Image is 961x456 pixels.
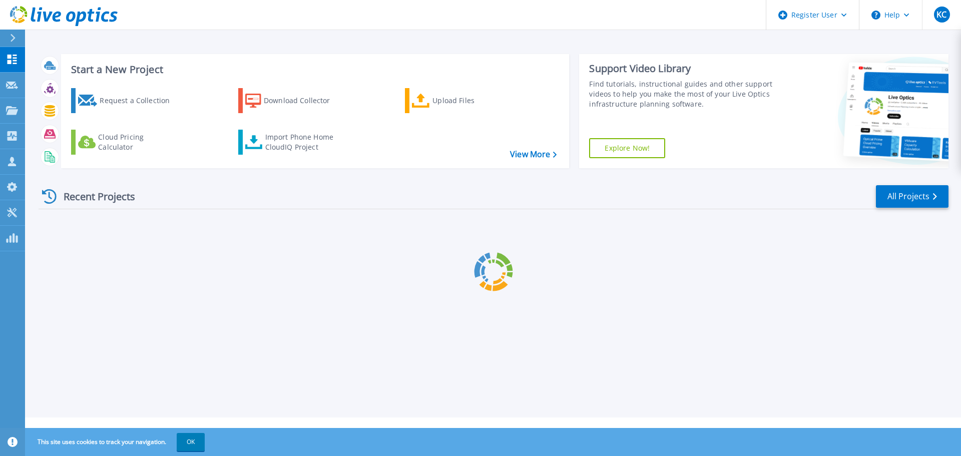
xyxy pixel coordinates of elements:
[876,185,948,208] a: All Projects
[432,91,513,111] div: Upload Files
[71,130,183,155] a: Cloud Pricing Calculator
[265,132,343,152] div: Import Phone Home CloudIQ Project
[100,91,180,111] div: Request a Collection
[71,64,557,75] h3: Start a New Project
[71,88,183,113] a: Request a Collection
[177,433,205,451] button: OK
[238,88,350,113] a: Download Collector
[28,433,205,451] span: This site uses cookies to track your navigation.
[405,88,517,113] a: Upload Files
[39,184,149,209] div: Recent Projects
[589,79,777,109] div: Find tutorials, instructional guides and other support videos to help you make the most of your L...
[589,138,665,158] a: Explore Now!
[936,11,946,19] span: KC
[510,150,557,159] a: View More
[98,132,178,152] div: Cloud Pricing Calculator
[264,91,344,111] div: Download Collector
[589,62,777,75] div: Support Video Library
